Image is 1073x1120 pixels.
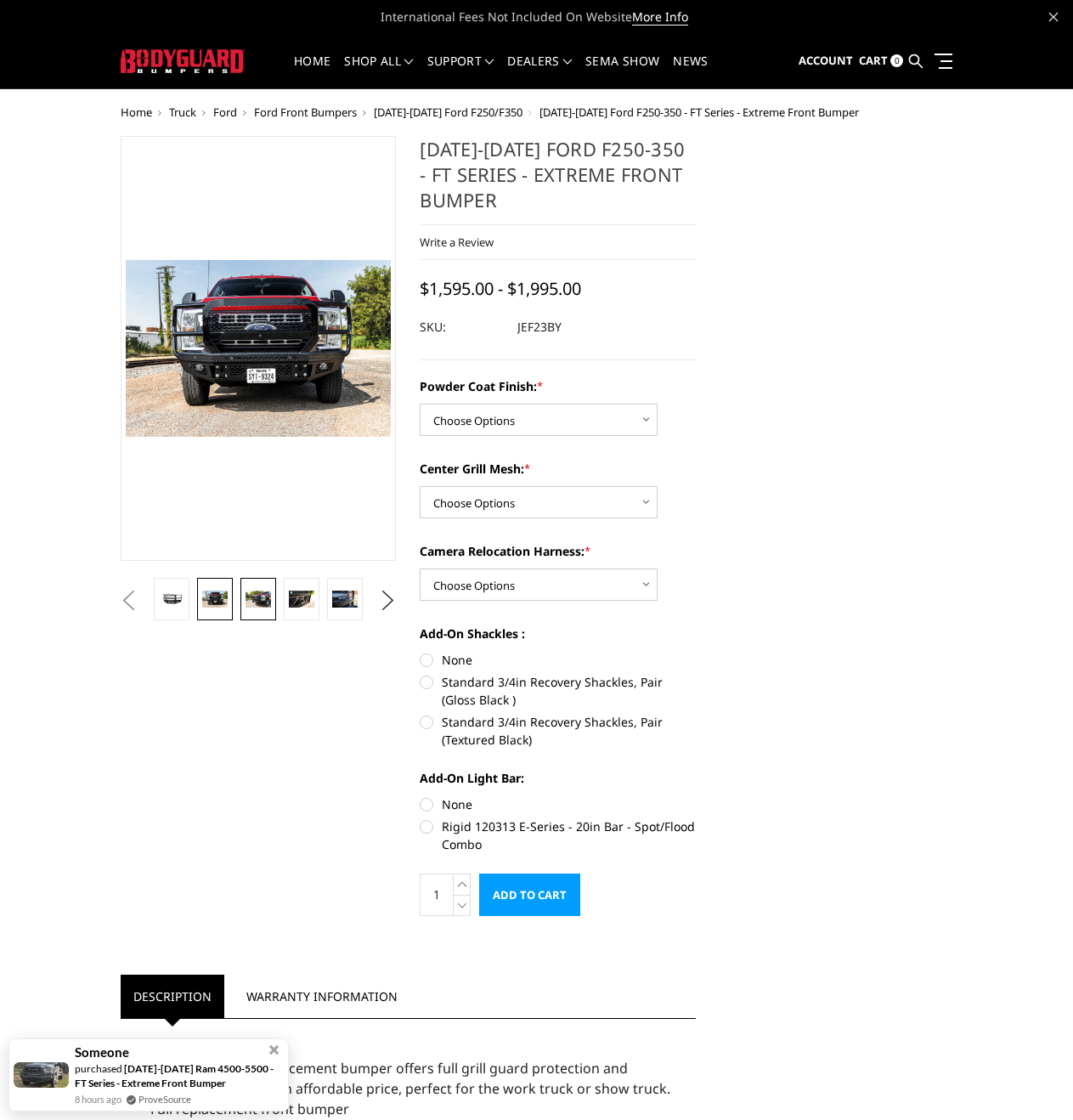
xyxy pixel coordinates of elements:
a: Truck [169,105,196,120]
img: 2023-2025 Ford F250-350 - FT Series - Extreme Front Bumper [289,591,313,607]
input: Add to Cart [479,874,580,916]
dt: SKU: [420,312,505,342]
img: 2023-2025 Ford F250-350 - FT Series - Extreme Front Bumper [246,591,270,607]
label: Powder Coat Finish: [420,377,696,395]
label: Add-On Shackles : [420,625,696,642]
a: Home [121,105,152,120]
a: shop all [344,55,413,88]
label: Rigid 120313 E-Series - 20in Bar - Spot/Flood Combo [420,817,696,853]
img: 2023-2025 Ford F250-350 - FT Series - Extreme Front Bumper [332,591,357,607]
a: [DATE]-[DATE] Ford F250/F350 [374,105,522,120]
span: Account [799,53,853,68]
a: News [673,55,708,88]
img: provesource social proof notification image [14,1062,69,1088]
label: Standard 3/4in Recovery Shackles, Pair (Gloss Black ) [420,673,696,709]
button: Previous [116,588,142,614]
a: Dealers [507,55,572,88]
a: More Info [632,8,688,25]
label: Center Grill Mesh: [420,460,696,478]
a: Ford Front Bumpers [254,105,357,120]
button: Next [375,588,400,614]
a: ProveSource [138,1092,191,1106]
a: SEMA Show [585,55,659,88]
a: Home [294,55,330,88]
a: Ford [213,105,237,120]
span: $1,595.00 - $1,995.00 [420,277,581,300]
span: [DATE]-[DATE] Ford F250-350 - FT Series - Extreme Front Bumper [539,105,859,120]
a: [DATE]-[DATE] Ram 4500-5500 - FT Series - Extreme Front Bumper [75,1062,274,1089]
span: purchased [75,1062,122,1075]
a: Cart 0 [859,38,903,84]
a: 2023-2025 Ford F250-350 - FT Series - Extreme Front Bumper [121,136,397,561]
span: Cart [859,53,888,68]
h1: [DATE]-[DATE] Ford F250-350 - FT Series - Extreme Front Bumper [420,136,696,225]
label: Camera Relocation Harness: [420,542,696,560]
label: None [420,651,696,669]
a: Warranty Information [234,975,410,1018]
dd: JEF23BY [517,312,562,342]
span: Full replacement front bumper [150,1100,349,1118]
span: 8 hours ago [75,1092,121,1106]
span: Our front replacement bumper offers full grill guard protection and functional features at an aff... [133,1059,670,1098]
label: Add-On Light Bar: [420,769,696,787]
span: Someone [75,1045,129,1060]
a: Support [427,55,494,88]
span: 0 [890,54,903,67]
label: None [420,795,696,813]
img: 2023-2025 Ford F250-350 - FT Series - Extreme Front Bumper [202,591,227,607]
label: Standard 3/4in Recovery Shackles, Pair (Textured Black) [420,713,696,749]
a: Description [121,975,224,1018]
a: Write a Review [420,235,494,250]
img: BODYGUARD BUMPERS [121,49,246,74]
a: Account [799,38,853,84]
